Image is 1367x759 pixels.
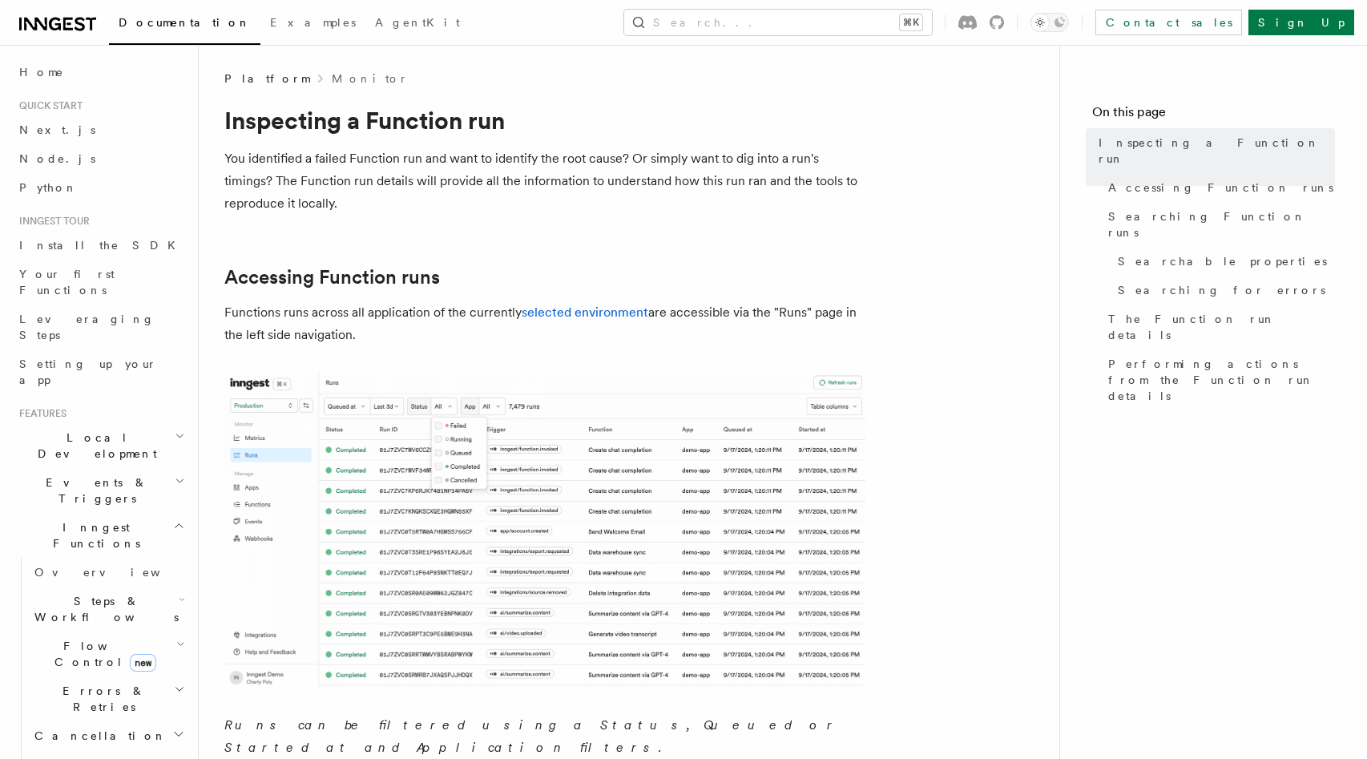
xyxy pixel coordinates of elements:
[624,10,932,35] button: Search...⌘K
[13,99,83,112] span: Quick start
[1111,276,1335,305] a: Searching for errors
[375,16,460,29] span: AgentKit
[130,654,156,672] span: new
[19,123,95,136] span: Next.js
[1108,208,1335,240] span: Searching Function runs
[13,260,188,305] a: Your first Functions
[13,144,188,173] a: Node.js
[1118,253,1327,269] span: Searchable properties
[28,638,176,670] span: Flow Control
[19,181,78,194] span: Python
[19,64,64,80] span: Home
[13,173,188,202] a: Python
[34,566,200,579] span: Overview
[119,16,251,29] span: Documentation
[1248,10,1354,35] a: Sign Up
[1095,10,1242,35] a: Contact sales
[224,266,440,289] a: Accessing Function runs
[1108,356,1335,404] span: Performing actions from the Function run details
[224,71,309,87] span: Platform
[1102,173,1335,202] a: Accessing Function runs
[13,305,188,349] a: Leveraging Steps
[1092,128,1335,173] a: Inspecting a Function run
[1108,311,1335,343] span: The Function run details
[224,301,865,346] p: Functions runs across all application of the currently are accessible via the "Runs" page in the ...
[28,587,188,632] button: Steps & Workflows
[28,632,188,676] button: Flow Controlnew
[270,16,356,29] span: Examples
[1030,13,1069,32] button: Toggle dark mode
[13,231,188,260] a: Install the SDK
[332,71,408,87] a: Monitor
[19,239,185,252] span: Install the SDK
[1099,135,1335,167] span: Inspecting a Function run
[1108,180,1333,196] span: Accessing Function runs
[13,58,188,87] a: Home
[19,268,115,297] span: Your first Functions
[1118,282,1325,298] span: Searching for errors
[1102,349,1335,410] a: Performing actions from the Function run details
[13,474,175,507] span: Events & Triggers
[900,14,922,30] kbd: ⌘K
[1102,305,1335,349] a: The Function run details
[28,728,167,744] span: Cancellation
[522,305,648,320] a: selected environment
[224,147,865,215] p: You identified a failed Function run and want to identify the root cause? Or simply want to dig i...
[224,106,865,135] h1: Inspecting a Function run
[13,468,188,513] button: Events & Triggers
[28,676,188,721] button: Errors & Retries
[13,349,188,394] a: Setting up your app
[19,357,157,386] span: Setting up your app
[1111,247,1335,276] a: Searchable properties
[13,115,188,144] a: Next.js
[13,215,90,228] span: Inngest tour
[28,683,174,715] span: Errors & Retries
[13,519,173,551] span: Inngest Functions
[13,407,67,420] span: Features
[1102,202,1335,247] a: Searching Function runs
[13,513,188,558] button: Inngest Functions
[28,721,188,750] button: Cancellation
[224,717,839,755] em: Runs can be filtered using a Status, Queued or Started at and Application filters.
[28,593,179,625] span: Steps & Workflows
[224,372,865,688] img: The "Handle failed payments" Function runs list features a run in a failing state.
[109,5,260,45] a: Documentation
[13,430,175,462] span: Local Development
[28,558,188,587] a: Overview
[19,152,95,165] span: Node.js
[19,313,155,341] span: Leveraging Steps
[260,5,365,43] a: Examples
[1092,103,1335,128] h4: On this page
[13,423,188,468] button: Local Development
[365,5,470,43] a: AgentKit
